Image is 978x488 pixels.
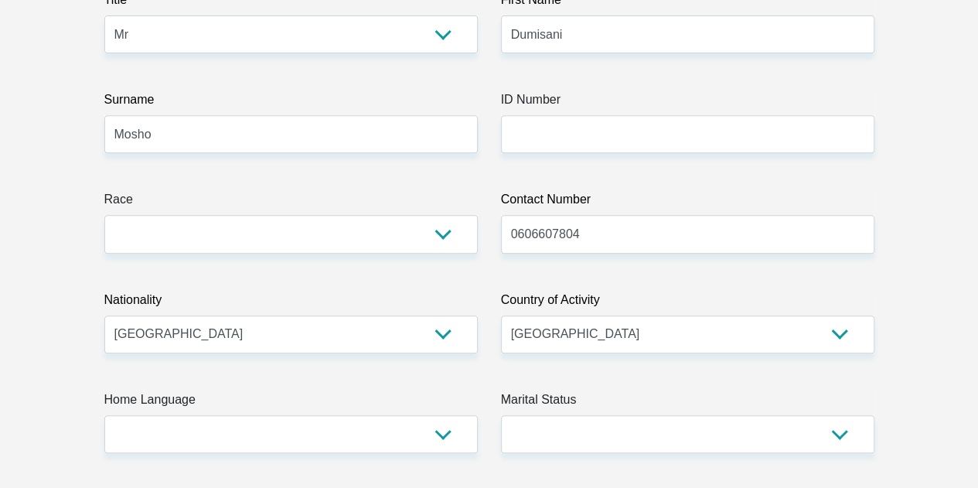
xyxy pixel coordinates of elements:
[501,15,874,53] input: First Name
[104,115,478,153] input: Surname
[104,391,478,415] label: Home Language
[501,190,874,215] label: Contact Number
[501,115,874,153] input: ID Number
[501,391,874,415] label: Marital Status
[501,90,874,115] label: ID Number
[104,90,478,115] label: Surname
[104,291,478,316] label: Nationality
[501,291,874,316] label: Country of Activity
[104,190,478,215] label: Race
[501,215,874,253] input: Contact Number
